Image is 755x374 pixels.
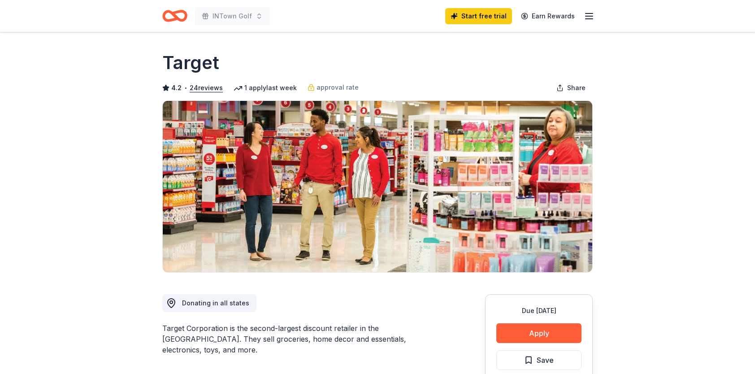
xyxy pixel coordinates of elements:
[195,7,270,25] button: INTown Golf
[496,350,581,370] button: Save
[496,305,581,316] div: Due [DATE]
[182,299,249,307] span: Donating in all states
[162,50,219,75] h1: Target
[171,83,182,93] span: 4.2
[445,8,512,24] a: Start free trial
[549,79,593,97] button: Share
[162,323,442,355] div: Target Corporation is the second-largest discount retailer in the [GEOGRAPHIC_DATA]. They sell gr...
[308,82,359,93] a: approval rate
[567,83,586,93] span: Share
[184,84,187,91] span: •
[234,83,297,93] div: 1 apply last week
[163,101,592,272] img: Image for Target
[190,83,223,93] button: 24reviews
[516,8,580,24] a: Earn Rewards
[213,11,252,22] span: INTown Golf
[162,5,187,26] a: Home
[317,82,359,93] span: approval rate
[537,354,554,366] span: Save
[496,323,581,343] button: Apply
